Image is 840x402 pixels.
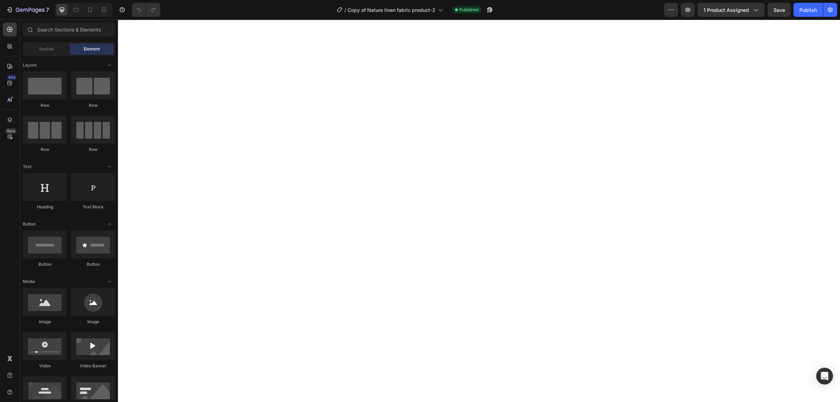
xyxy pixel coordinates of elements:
[71,204,115,210] div: Text Block
[23,204,67,210] div: Heading
[71,363,115,369] div: Video Banner
[23,261,67,268] div: Button
[71,319,115,325] div: Image
[459,7,478,13] span: Published
[344,6,346,14] span: /
[703,6,749,14] span: 1 product assigned
[39,46,54,52] span: Section
[23,146,67,153] div: Row
[7,75,17,80] div: 450
[3,3,52,17] button: 7
[23,62,36,68] span: Layout
[23,278,35,285] span: Media
[23,363,67,369] div: Video
[793,3,823,17] button: Publish
[71,102,115,109] div: Row
[799,6,817,14] div: Publish
[23,164,31,170] span: Text
[23,22,115,36] input: Search Sections & Elements
[71,146,115,153] div: Row
[698,3,765,17] button: 1 product assigned
[5,128,17,134] div: Beta
[118,20,840,402] iframe: Design area
[773,7,785,13] span: Save
[104,161,115,172] span: Toggle open
[104,276,115,287] span: Toggle open
[23,102,67,109] div: Row
[71,261,115,268] div: Button
[84,46,100,52] span: Element
[23,319,67,325] div: Image
[816,368,833,384] div: Open Intercom Messenger
[132,3,160,17] div: Undo/Redo
[104,219,115,230] span: Toggle open
[768,3,791,17] button: Save
[348,6,435,14] span: Copy of Nature linen fabric product-2
[23,221,36,227] span: Button
[104,60,115,71] span: Toggle open
[46,6,49,14] p: 7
